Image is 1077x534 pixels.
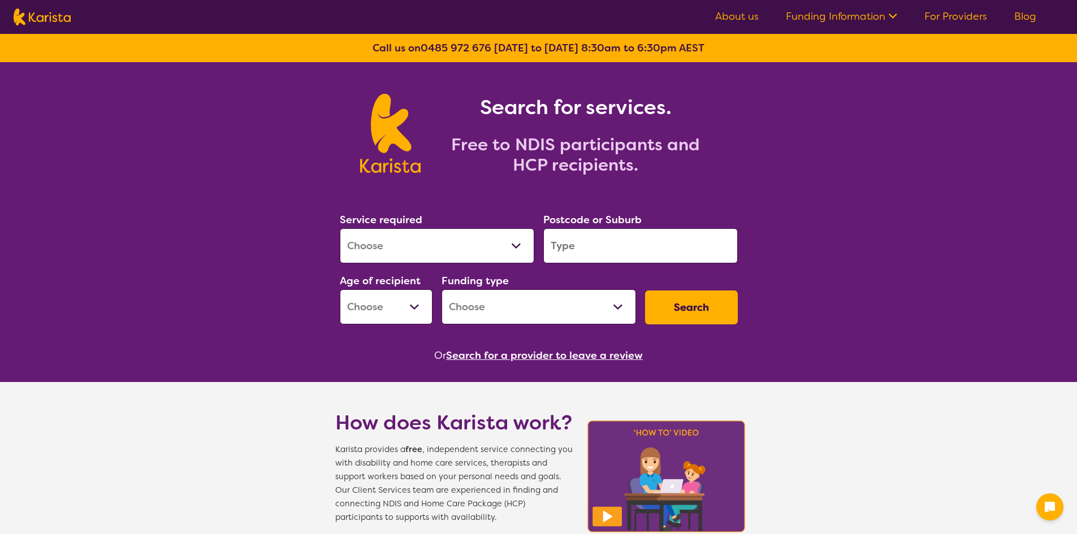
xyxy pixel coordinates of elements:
h1: How does Karista work? [335,409,573,436]
button: Search [645,290,738,324]
a: For Providers [924,10,987,23]
label: Postcode or Suburb [543,213,642,227]
img: Karista logo [14,8,71,25]
b: free [405,444,422,455]
a: Blog [1014,10,1036,23]
label: Funding type [442,274,509,288]
h1: Search for services. [434,94,717,121]
span: Karista provides a , independent service connecting you with disability and home care services, t... [335,443,573,524]
h2: Free to NDIS participants and HCP recipients. [434,134,717,175]
a: Funding Information [786,10,897,23]
b: Call us on [DATE] to [DATE] 8:30am to 6:30pm AEST [373,41,704,55]
span: Or [434,347,446,364]
a: 0485 972 676 [421,41,491,55]
label: Age of recipient [340,274,421,288]
input: Type [543,228,738,263]
img: Karista logo [360,94,421,173]
label: Service required [340,213,422,227]
button: Search for a provider to leave a review [446,347,643,364]
a: About us [715,10,759,23]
